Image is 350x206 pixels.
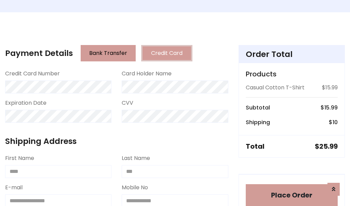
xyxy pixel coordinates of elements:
button: Bank Transfer [81,45,136,61]
button: Place Order [246,184,338,206]
p: Casual Cotton T-Shirt [246,84,305,92]
h5: Total [246,142,265,150]
h4: Order Total [246,49,338,59]
h6: $ [321,104,338,111]
label: Expiration Date [5,99,46,107]
span: 15.99 [324,104,338,112]
label: Card Holder Name [122,70,172,78]
h5: $ [315,142,338,150]
h4: Payment Details [5,48,73,58]
span: 25.99 [319,142,338,151]
h4: Shipping Address [5,136,228,146]
h5: Products [246,70,338,78]
label: E-mail [5,183,23,192]
p: $15.99 [322,84,338,92]
label: First Name [5,154,34,162]
label: Last Name [122,154,150,162]
button: Credit Card [141,45,192,61]
label: Credit Card Number [5,70,60,78]
h6: Shipping [246,119,270,126]
span: 10 [333,118,338,126]
h6: Subtotal [246,104,270,111]
label: CVV [122,99,133,107]
label: Mobile No [122,183,148,192]
h6: $ [329,119,338,126]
